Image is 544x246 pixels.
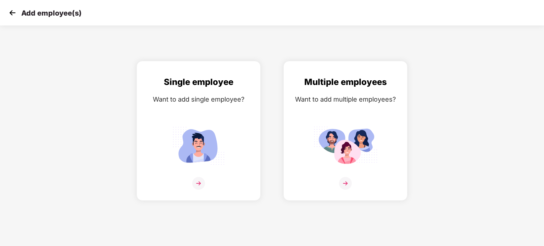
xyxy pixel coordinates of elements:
[144,94,253,104] div: Want to add single employee?
[291,75,400,89] div: Multiple employees
[339,177,352,190] img: svg+xml;base64,PHN2ZyB4bWxucz0iaHR0cDovL3d3dy53My5vcmcvMjAwMC9zdmciIHdpZHRoPSIzNiIgaGVpZ2h0PSIzNi...
[7,7,18,18] img: svg+xml;base64,PHN2ZyB4bWxucz0iaHR0cDovL3d3dy53My5vcmcvMjAwMC9zdmciIHdpZHRoPSIzMCIgaGVpZ2h0PSIzMC...
[313,124,377,168] img: svg+xml;base64,PHN2ZyB4bWxucz0iaHR0cDovL3d3dy53My5vcmcvMjAwMC9zdmciIGlkPSJNdWx0aXBsZV9lbXBsb3llZS...
[192,177,205,190] img: svg+xml;base64,PHN2ZyB4bWxucz0iaHR0cDovL3d3dy53My5vcmcvMjAwMC9zdmciIHdpZHRoPSIzNiIgaGVpZ2h0PSIzNi...
[291,94,400,104] div: Want to add multiple employees?
[21,9,82,17] p: Add employee(s)
[144,75,253,89] div: Single employee
[167,124,231,168] img: svg+xml;base64,PHN2ZyB4bWxucz0iaHR0cDovL3d3dy53My5vcmcvMjAwMC9zdmciIGlkPSJTaW5nbGVfZW1wbG95ZWUiIH...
